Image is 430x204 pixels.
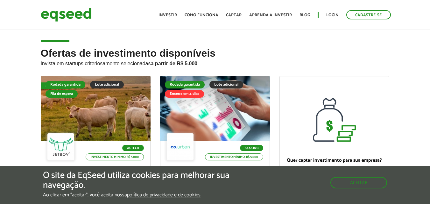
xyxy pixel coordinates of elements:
[46,90,78,98] div: Fila de espera
[286,158,383,163] p: Quer captar investimento para sua empresa?
[86,153,144,160] p: Investimento mínimo: R$ 5.000
[165,90,204,98] div: Encerra em 4 dias
[90,81,124,88] div: Lote adicional
[41,48,390,76] h2: Ofertas de investimento disponíveis
[226,13,242,17] a: Captar
[159,13,177,17] a: Investir
[122,145,144,151] p: Agtech
[165,81,205,88] div: Rodada garantida
[330,177,387,188] button: Aceitar
[41,6,92,23] img: EqSeed
[185,13,218,17] a: Como funciona
[326,13,339,17] a: Login
[151,61,198,66] strong: a partir de R$ 5.000
[41,82,74,89] div: Fila de espera
[249,13,292,17] a: Aprenda a investir
[209,81,243,88] div: Lote adicional
[205,153,263,160] p: Investimento mínimo: R$ 5.000
[240,145,263,151] p: SaaS B2B
[346,10,391,19] a: Cadastre-se
[300,13,310,17] a: Blog
[46,81,85,88] div: Rodada garantida
[127,193,201,198] a: política de privacidade e de cookies
[41,59,390,67] p: Invista em startups criteriosamente selecionadas
[43,171,249,190] h5: O site da EqSeed utiliza cookies para melhorar sua navegação.
[43,192,249,198] p: Ao clicar em "aceitar", você aceita nossa .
